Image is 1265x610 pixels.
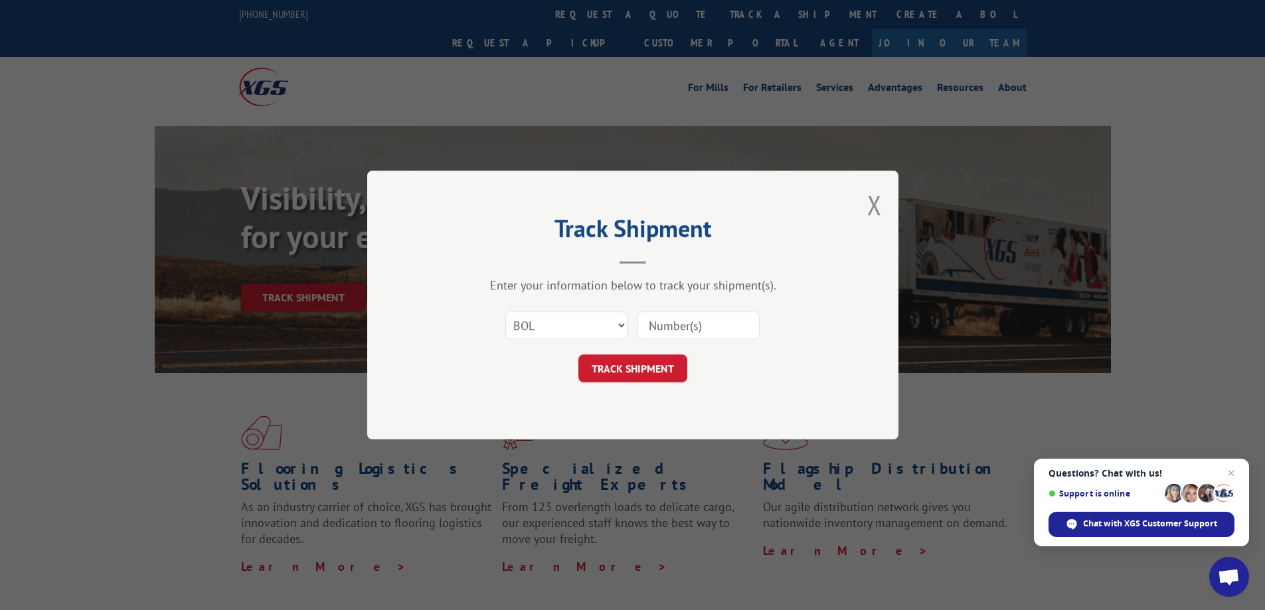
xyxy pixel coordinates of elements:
button: TRACK SHIPMENT [578,354,687,382]
h2: Track Shipment [434,219,832,244]
div: Enter your information below to track your shipment(s). [434,277,832,293]
span: Close chat [1223,465,1239,481]
span: Support is online [1049,489,1160,498]
div: Chat with XGS Customer Support [1049,512,1234,537]
button: Close modal [867,187,882,222]
span: Chat with XGS Customer Support [1083,518,1217,530]
span: Questions? Chat with us! [1049,468,1234,479]
div: Open chat [1209,557,1249,597]
input: Number(s) [637,311,760,339]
